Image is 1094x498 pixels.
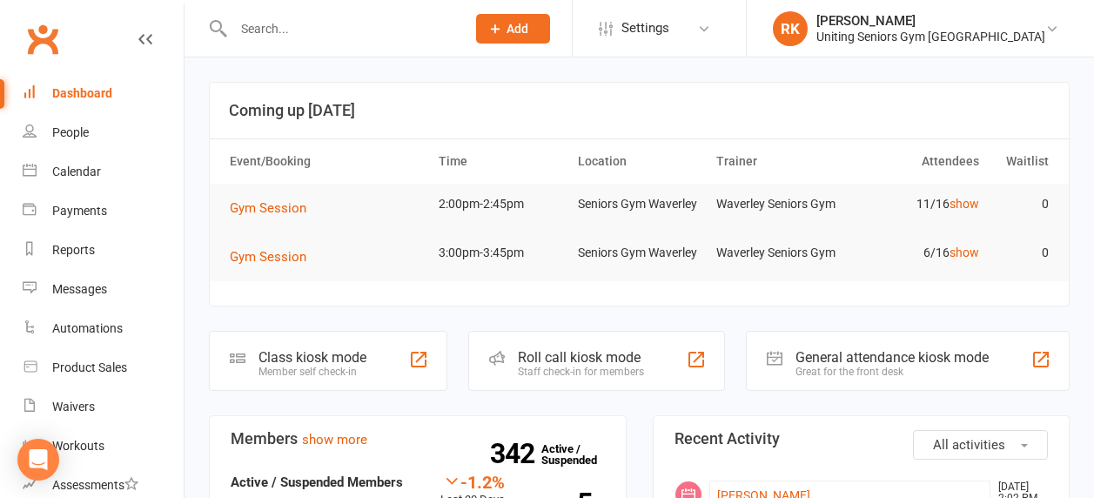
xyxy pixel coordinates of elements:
[490,441,541,467] strong: 342
[816,13,1045,29] div: [PERSON_NAME]
[773,11,808,46] div: RK
[23,348,184,387] a: Product Sales
[52,86,112,100] div: Dashboard
[52,321,123,335] div: Automations
[52,204,107,218] div: Payments
[23,231,184,270] a: Reports
[795,366,989,378] div: Great for the front desk
[795,349,989,366] div: General attendance kiosk mode
[229,102,1050,119] h3: Coming up [DATE]
[230,249,306,265] span: Gym Session
[52,400,95,414] div: Waivers
[23,309,184,348] a: Automations
[23,113,184,152] a: People
[987,232,1057,273] td: 0
[987,139,1057,184] th: Waitlist
[17,439,59,481] div: Open Intercom Messenger
[541,430,618,479] a: 342Active / Suspended
[848,139,987,184] th: Attendees
[231,474,403,490] strong: Active / Suspended Members
[431,232,570,273] td: 3:00pm-3:45pm
[570,232,709,273] td: Seniors Gym Waverley
[950,246,979,259] a: show
[23,74,184,113] a: Dashboard
[230,198,319,219] button: Gym Session
[848,232,987,273] td: 6/16
[518,366,644,378] div: Staff check-in for members
[708,232,848,273] td: Waverley Seniors Gym
[302,432,367,448] a: show more
[570,184,709,225] td: Seniors Gym Waverley
[950,197,979,211] a: show
[52,125,89,139] div: People
[431,139,570,184] th: Time
[222,139,431,184] th: Event/Booking
[23,387,184,427] a: Waivers
[708,184,848,225] td: Waverley Seniors Gym
[258,349,366,366] div: Class kiosk mode
[23,192,184,231] a: Payments
[52,282,107,296] div: Messages
[231,430,605,448] h3: Members
[570,139,709,184] th: Location
[431,184,570,225] td: 2:00pm-2:45pm
[52,439,104,453] div: Workouts
[230,246,319,267] button: Gym Session
[913,430,1048,460] button: All activities
[816,29,1045,44] div: Uniting Seniors Gym [GEOGRAPHIC_DATA]
[52,478,138,492] div: Assessments
[933,437,1005,453] span: All activities
[675,430,1049,448] h3: Recent Activity
[21,17,64,61] a: Clubworx
[23,427,184,466] a: Workouts
[518,349,644,366] div: Roll call kiosk mode
[507,22,528,36] span: Add
[476,14,550,44] button: Add
[230,200,306,216] span: Gym Session
[258,366,366,378] div: Member self check-in
[708,139,848,184] th: Trainer
[440,472,505,491] div: -1.2%
[52,360,127,374] div: Product Sales
[848,184,987,225] td: 11/16
[987,184,1057,225] td: 0
[228,17,453,41] input: Search...
[52,165,101,178] div: Calendar
[621,9,669,48] span: Settings
[52,243,95,257] div: Reports
[23,152,184,192] a: Calendar
[23,270,184,309] a: Messages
